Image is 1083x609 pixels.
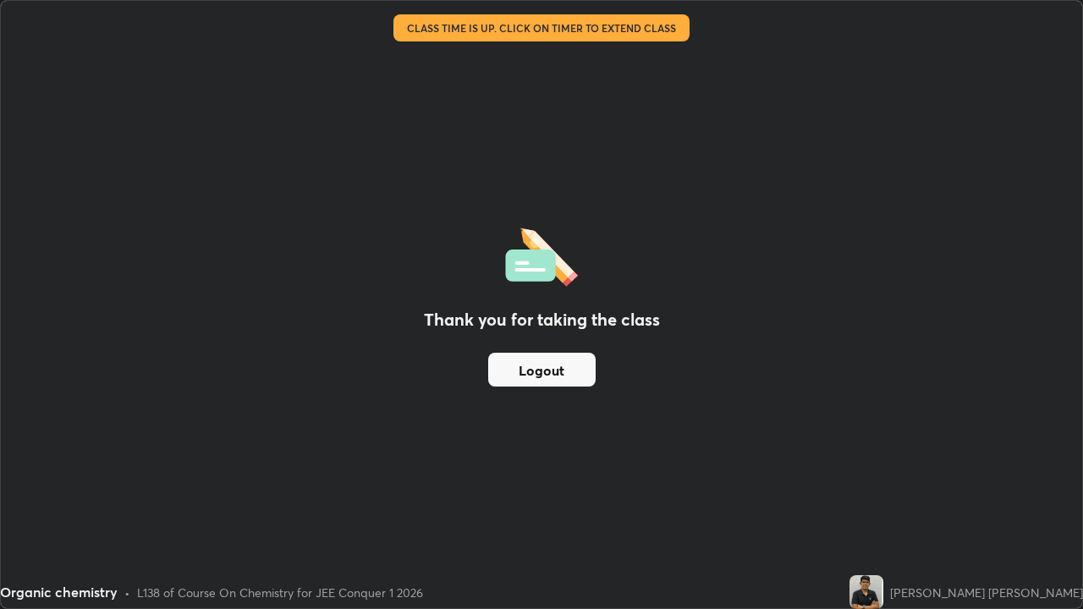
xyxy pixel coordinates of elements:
div: L138 of Course On Chemistry for JEE Conquer 1 2026 [137,584,423,601]
button: Logout [488,353,596,387]
div: [PERSON_NAME] [PERSON_NAME] [890,584,1083,601]
img: 92fd1ea14f5f4a1785496d022c14c22f.png [849,575,883,609]
div: • [124,584,130,601]
img: offlineFeedback.1438e8b3.svg [505,222,578,287]
h2: Thank you for taking the class [424,307,660,332]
